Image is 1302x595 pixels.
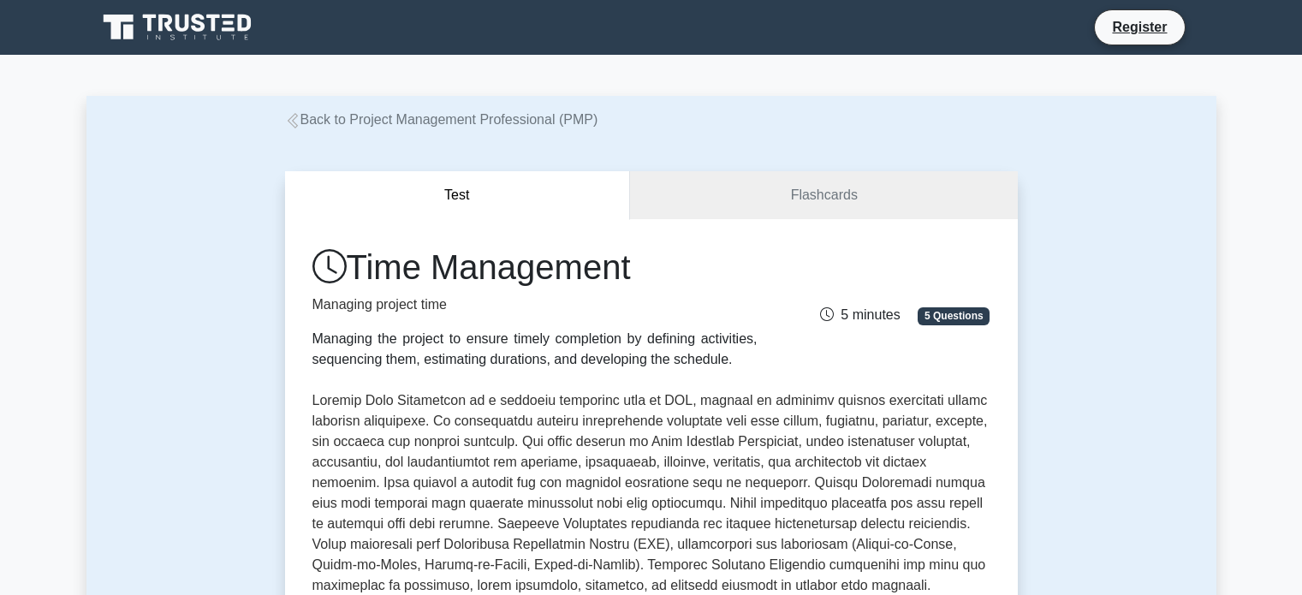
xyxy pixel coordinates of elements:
[630,171,1017,220] a: Flashcards
[1102,16,1177,38] a: Register
[820,307,900,322] span: 5 minutes
[312,329,758,370] div: Managing the project to ensure timely completion by defining activities, sequencing them, estimat...
[918,307,990,324] span: 5 Questions
[285,112,598,127] a: Back to Project Management Professional (PMP)
[312,247,758,288] h1: Time Management
[312,295,758,315] p: Managing project time
[285,171,631,220] button: Test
